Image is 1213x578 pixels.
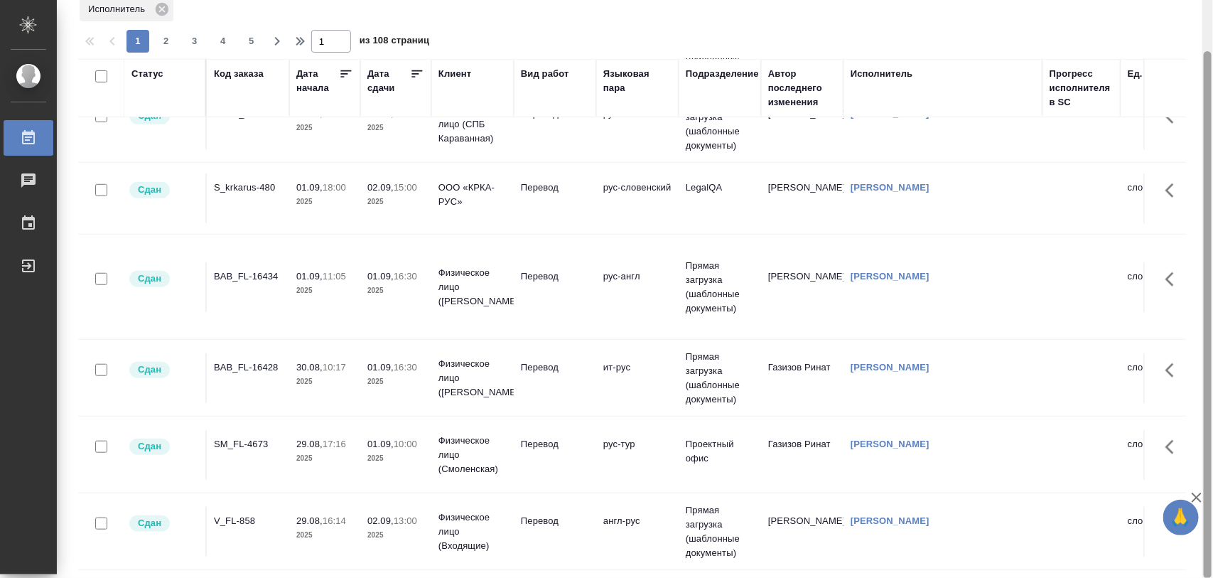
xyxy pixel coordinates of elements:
td: слово [1121,353,1203,403]
div: Языковая пара [603,67,672,95]
td: рус-англ [596,262,679,312]
p: Физическое лицо (Входящие) [438,510,507,553]
p: Перевод [521,269,589,284]
p: 01.09, [367,271,394,282]
div: BAB_FL-16428 [214,360,282,375]
p: 2025 [367,121,424,135]
p: 02.09, [367,108,394,119]
p: 16:14 [323,515,346,526]
button: Здесь прячутся важные кнопки [1157,353,1191,387]
td: Прямая загрузка (шаблонные документы) [679,89,761,160]
p: Сдан [138,183,161,197]
div: S_krkarus-480 [214,181,282,195]
p: 17:16 [323,439,346,449]
div: Менеджер проверил работу исполнителя, передает ее на следующий этап [128,269,198,289]
p: 02.09, [367,515,394,526]
td: [PERSON_NAME] [761,507,843,557]
p: 2025 [367,451,424,466]
p: Физическое лицо ([PERSON_NAME]) [438,357,507,400]
a: [PERSON_NAME] [851,271,929,282]
button: 4 [212,30,234,53]
p: Перевод [521,181,589,195]
p: 2025 [367,528,424,542]
p: 01.09, [296,108,323,119]
p: Исполнитель [88,2,150,16]
div: SM_FL-4673 [214,437,282,451]
td: Газизов Ринат [761,353,843,403]
p: Перевод [521,514,589,528]
p: 01.09, [367,362,394,373]
a: [PERSON_NAME] [851,108,929,119]
td: Прямая загрузка (шаблонные документы) [679,343,761,414]
div: Дата сдачи [367,67,410,95]
span: 🙏 [1169,503,1193,532]
p: 29.08, [296,515,323,526]
p: ООО «КРКА-РУС» [438,181,507,209]
div: Дата начала [296,67,339,95]
p: 15:53 [323,108,346,119]
span: 4 [212,34,234,48]
span: 2 [155,34,178,48]
button: 5 [240,30,263,53]
p: 10:17 [323,362,346,373]
td: англ-рус [596,507,679,557]
p: 2025 [296,528,353,542]
p: 29.08, [296,439,323,449]
span: из 108 страниц [360,32,429,53]
td: Газизов Ринат [761,430,843,480]
p: 02.09, [367,182,394,193]
div: Ед. изм [1128,67,1163,81]
p: 2025 [367,195,424,209]
p: 01.09, [296,271,323,282]
td: Прямая загрузка (шаблонные документы) [679,496,761,567]
a: [PERSON_NAME] [851,362,929,373]
span: 3 [183,34,206,48]
a: [PERSON_NAME] [851,515,929,526]
p: 16:00 [394,108,417,119]
div: Менеджер проверил работу исполнителя, передает ее на следующий этап [128,360,198,380]
td: Проектный офис [679,430,761,480]
div: Исполнитель [851,67,913,81]
p: 18:00 [323,182,346,193]
p: 2025 [296,375,353,389]
p: Физическое лицо (Смоленская) [438,434,507,476]
td: слово [1121,430,1203,480]
div: Менеджер проверил работу исполнителя, передает ее на следующий этап [128,437,198,456]
p: 2025 [367,284,424,298]
td: [PERSON_NAME] [761,173,843,223]
p: 01.09, [367,439,394,449]
a: [PERSON_NAME] [851,439,929,449]
p: Сдан [138,272,161,286]
p: 2025 [296,284,353,298]
td: ит-рус [596,353,679,403]
button: Здесь прячутся важные кнопки [1157,430,1191,464]
p: 2025 [296,195,353,209]
p: 2025 [296,451,353,466]
td: слово [1121,507,1203,557]
div: Прогресс исполнителя в SC [1050,67,1114,109]
td: Прямая загрузка (шаблонные документы) [679,252,761,323]
p: 15:00 [394,182,417,193]
div: V_FL-858 [214,514,282,528]
p: 10:00 [394,439,417,449]
button: 🙏 [1163,500,1199,535]
p: 16:30 [394,362,417,373]
p: Физическое лицо ([PERSON_NAME]) [438,266,507,309]
td: LegalQA [679,173,761,223]
p: 2025 [367,375,424,389]
button: Здесь прячутся важные кнопки [1157,173,1191,208]
div: Подразделение [686,67,759,81]
td: слово [1121,100,1203,149]
td: слово [1121,262,1203,312]
p: Перевод [521,437,589,451]
p: Сдан [138,516,161,530]
button: Здесь прячутся важные кнопки [1157,262,1191,296]
div: Менеджер проверил работу исполнителя, передает ее на следующий этап [128,514,198,533]
p: Перевод [521,360,589,375]
div: Статус [131,67,163,81]
button: 2 [155,30,178,53]
p: 30.08, [296,362,323,373]
td: слово [1121,173,1203,223]
p: 01.09, [296,182,323,193]
div: BAB_FL-16434 [214,269,282,284]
